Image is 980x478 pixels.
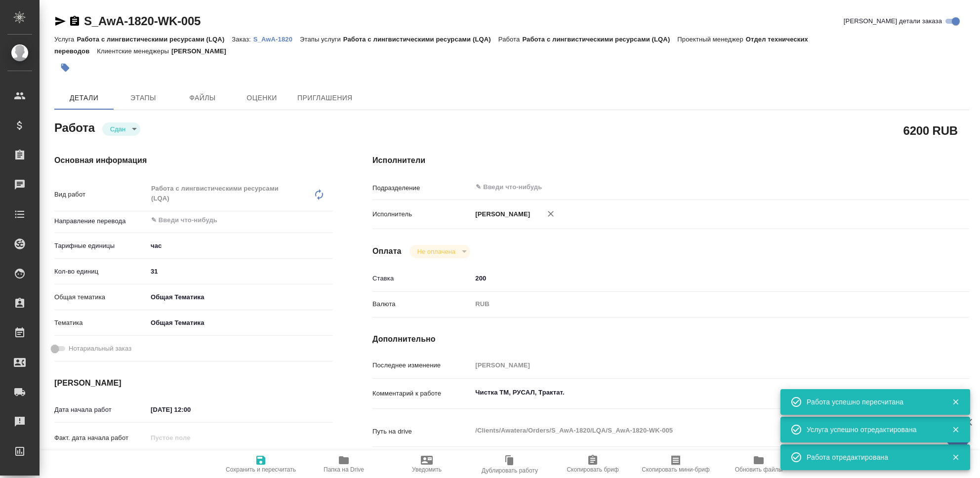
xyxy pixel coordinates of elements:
button: Скопировать бриф [551,450,634,478]
h4: Дополнительно [372,333,969,345]
button: Уведомить [385,450,468,478]
p: Валюта [372,299,472,309]
span: Скопировать бриф [567,466,618,473]
button: Закрыть [945,453,966,462]
h4: Исполнители [372,155,969,166]
p: Услуга [54,36,77,43]
h4: Оплата [372,245,402,257]
button: Добавить тэг [54,57,76,79]
input: ✎ Введи что-нибудь [150,214,297,226]
input: ✎ Введи что-нибудь [475,181,883,193]
button: Open [327,219,329,221]
p: Работа [498,36,523,43]
span: Файлы [179,92,226,104]
input: ✎ Введи что-нибудь [472,271,919,285]
div: час [147,238,333,254]
p: Этапы услуги [300,36,343,43]
a: S_AwA-1820-WK-005 [84,14,201,28]
p: Вид работ [54,190,147,199]
p: Работа с лингвистическими ресурсами (LQA) [77,36,232,43]
span: Приглашения [297,92,353,104]
div: Общая Тематика [147,289,333,306]
button: Закрыть [945,398,966,406]
button: Open [914,186,916,188]
p: Исполнитель [372,209,472,219]
button: Сохранить и пересчитать [219,450,302,478]
h4: [PERSON_NAME] [54,377,333,389]
p: Направление перевода [54,216,147,226]
h4: Основная информация [54,155,333,166]
span: Папка на Drive [324,466,364,473]
span: Дублировать работу [482,467,538,474]
p: Работа с лингвистическими ресурсами (LQA) [522,36,677,43]
p: Подразделение [372,183,472,193]
span: Этапы [120,92,167,104]
div: Сдан [409,245,470,258]
span: Обновить файлы [735,466,783,473]
p: Общая тематика [54,292,147,302]
span: Нотариальный заказ [69,344,131,354]
p: Работа с лингвистическими ресурсами (LQA) [343,36,498,43]
button: Обновить файлы [717,450,800,478]
span: Детали [60,92,108,104]
span: Уведомить [412,466,442,473]
p: Отдел технических переводов [54,36,808,55]
p: Дата начала работ [54,405,147,415]
p: Комментарий к работе [372,389,472,398]
p: Ставка [372,274,472,283]
textarea: /Clients/Awatera/Orders/S_AwA-1820/LQA/S_AwA-1820-WK-005 [472,422,919,439]
div: Услуга успешно отредактирована [807,425,937,435]
span: Скопировать мини-бриф [642,466,709,473]
textarea: Чистка ТМ, РУСАЛ, Трактат. [472,384,919,401]
span: Сохранить и пересчитать [226,466,296,473]
div: Общая Тематика [147,315,333,331]
p: Путь на drive [372,427,472,437]
input: ✎ Введи что-нибудь [147,264,333,279]
input: ✎ Введи что-нибудь [147,402,234,417]
p: Тематика [54,318,147,328]
input: Пустое поле [147,431,234,445]
p: [PERSON_NAME] [171,47,234,55]
button: Сдан [107,125,128,133]
p: Кол-во единиц [54,267,147,277]
p: Проектный менеджер [677,36,745,43]
button: Папка на Drive [302,450,385,478]
h2: 6200 RUB [903,122,958,139]
div: Работа успешно пересчитана [807,397,937,407]
p: Факт. дата начала работ [54,433,147,443]
p: Последнее изменение [372,360,472,370]
p: [PERSON_NAME] [472,209,530,219]
button: Скопировать ссылку для ЯМессенджера [54,15,66,27]
button: Не оплачена [414,247,458,256]
button: Дублировать работу [468,450,551,478]
span: [PERSON_NAME] детали заказа [844,16,942,26]
div: Работа отредактирована [807,452,937,462]
div: Сдан [102,122,140,136]
p: Заказ: [232,36,253,43]
p: Клиентские менеджеры [97,47,171,55]
p: S_AwA-1820 [253,36,300,43]
button: Удалить исполнителя [540,203,562,225]
a: S_AwA-1820 [253,35,300,43]
span: Оценки [238,92,286,104]
button: Закрыть [945,425,966,434]
input: Пустое поле [472,358,919,372]
p: Тарифные единицы [54,241,147,251]
h2: Работа [54,118,95,136]
div: RUB [472,296,919,313]
button: Скопировать ссылку [69,15,81,27]
button: Скопировать мини-бриф [634,450,717,478]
